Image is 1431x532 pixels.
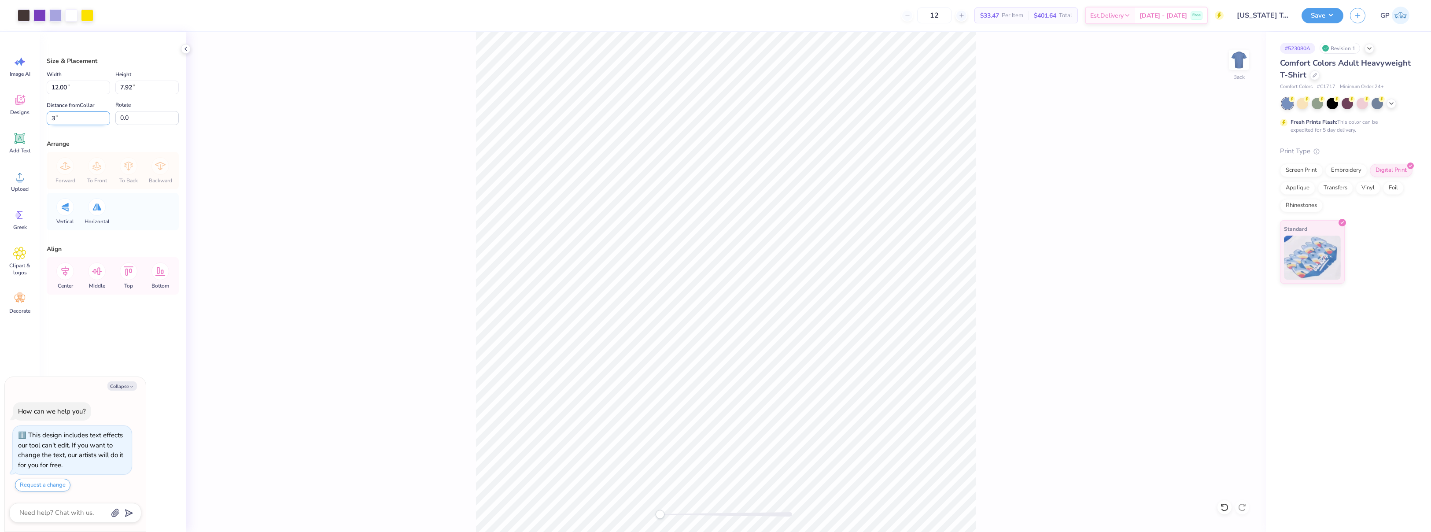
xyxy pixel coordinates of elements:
[115,69,131,80] label: Height
[1280,43,1315,54] div: # 523080A
[47,139,179,148] div: Arrange
[5,262,34,276] span: Clipart & logos
[917,7,952,23] input: – –
[980,11,999,20] span: $33.47
[9,147,30,154] span: Add Text
[151,282,169,289] span: Bottom
[1233,73,1245,81] div: Back
[1140,11,1187,20] span: [DATE] - [DATE]
[1356,181,1380,195] div: Vinyl
[1002,11,1023,20] span: Per Item
[13,224,27,231] span: Greek
[1291,118,1337,126] strong: Fresh Prints Flash:
[10,70,30,78] span: Image AI
[124,282,133,289] span: Top
[115,100,131,110] label: Rotate
[56,218,74,225] span: Vertical
[89,282,105,289] span: Middle
[1302,8,1343,23] button: Save
[107,381,137,391] button: Collapse
[1284,224,1307,233] span: Standard
[1284,236,1341,280] img: Standard
[656,510,664,519] div: Accessibility label
[47,100,94,111] label: Distance from Collar
[1291,118,1399,134] div: This color can be expedited for 5 day delivery.
[18,431,123,469] div: This design includes text effects our tool can't edit. If you want to change the text, our artist...
[1090,11,1124,20] span: Est. Delivery
[1230,51,1248,69] img: Back
[1280,181,1315,195] div: Applique
[10,109,30,116] span: Designs
[1280,58,1411,80] span: Comfort Colors Adult Heavyweight T-Shirt
[1392,7,1409,24] img: Germaine Penalosa
[58,282,73,289] span: Center
[1318,181,1353,195] div: Transfers
[1034,11,1056,20] span: $401.64
[1280,164,1323,177] div: Screen Print
[1317,83,1335,91] span: # C1717
[9,307,30,314] span: Decorate
[1383,181,1404,195] div: Foil
[47,244,179,254] div: Align
[1280,83,1313,91] span: Comfort Colors
[1340,83,1384,91] span: Minimum Order: 24 +
[1380,11,1390,21] span: GP
[1059,11,1072,20] span: Total
[1230,7,1295,24] input: Untitled Design
[85,218,110,225] span: Horizontal
[1370,164,1413,177] div: Digital Print
[1280,199,1323,212] div: Rhinestones
[1280,146,1413,156] div: Print Type
[1320,43,1360,54] div: Revision 1
[1376,7,1413,24] a: GP
[1192,12,1201,18] span: Free
[11,185,29,192] span: Upload
[1325,164,1367,177] div: Embroidery
[47,69,62,80] label: Width
[47,56,179,66] div: Size & Placement
[18,407,86,416] div: How can we help you?
[15,479,70,491] button: Request a change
